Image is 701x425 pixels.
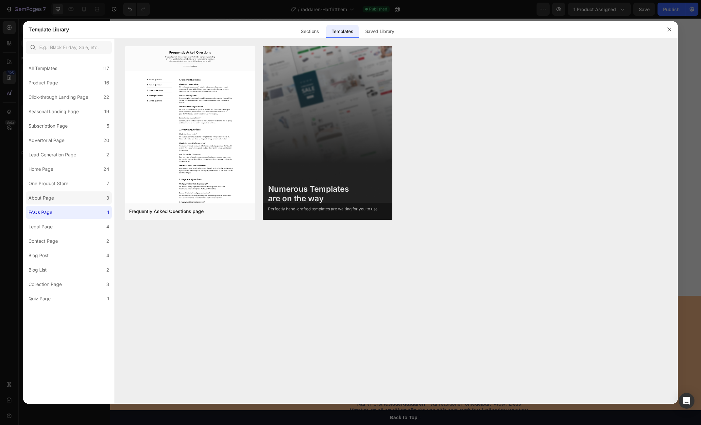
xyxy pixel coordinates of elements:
[237,335,421,355] p: Som specialister på allt som rör Ragdolls är vårt främsta mål att bara erbjuda produkter vi själv...
[107,180,109,187] div: 7
[28,295,51,303] div: Quiz Page
[105,22,280,31] p: Dubbelsidig Mångsidighet
[300,18,487,204] img: gempages_580640165886690217-d10349c5-a66c-4c89-abfa-027ed8eeac3a.gif
[106,151,109,159] div: 2
[106,223,109,231] div: 4
[104,108,109,115] div: 19
[28,223,53,231] div: Legal Page
[237,382,421,403] p: När vi först testade var reaktionen omedelbar: 'Wow'. Dess förmåga att på ett säkert sätt dra upp...
[103,93,109,101] div: 22
[105,168,280,177] p: Enkel, Snabb & Alltid Redo
[28,108,79,115] div: Seasonal Landing Page
[106,252,109,259] div: 4
[103,136,109,144] div: 20
[28,237,58,245] div: Contact Page
[106,194,109,202] div: 3
[105,181,280,204] p: Inga batterier, [PERSON_NAME], inget kladd. Räddaren™ är ett robust och hållbart verktyg som du k...
[28,280,62,288] div: Collection Page
[105,122,280,131] p: Djupare Rengöring än Dammsugaren
[170,304,421,324] h2: Ragdollbutikens Kvalitetsstämpel
[28,136,64,144] div: Advertorial Page
[105,135,280,159] p: Medan dammsugare tar bort löst skräp, är Räddaren™ mekaniskt designad för att haka i och dra upp ...
[106,280,109,288] div: 3
[268,206,378,212] div: Perfectly hand-crafted templates are waiting for you to use
[28,21,69,38] h2: Template Library
[105,35,280,67] p: Använd den effektiva för att på djupet rengöra tåliga mattor och klösträd. Vänd sedan på den och ...
[104,79,109,87] div: 16
[28,208,52,216] div: FAQs Page
[28,93,88,101] div: Click-through Landing Page
[679,393,694,409] div: Open Intercom Messenger
[105,76,280,85] p: Återställer & Förnyar
[360,25,400,38] div: Saved Library
[103,64,109,72] div: 117
[107,122,109,130] div: 5
[28,266,47,274] div: Blog List
[326,25,359,38] div: Templates
[28,122,68,130] div: Subscription Page
[105,214,280,223] p: Ett Fräschare & Mer Allergivänligt Hem
[106,237,109,245] div: 2
[26,41,112,54] input: E.g.: Black Friday, Sale, etc.
[28,79,58,87] div: Product Page
[157,36,198,42] strong: hårdplast-sidan
[291,383,320,388] strong: Räddaren™
[280,396,311,403] div: Back to Top ↑
[28,165,53,173] div: Home Page
[125,46,255,302] img: faq.png
[237,362,421,376] p: Därför har vi lagt månader på att testa allt från borstar till maskiner för att hitta en lösning ...
[28,64,57,72] div: All Templates
[296,25,324,38] div: Sections
[28,252,49,259] div: Blog Post
[268,185,378,204] div: Numerous Templates are on the way
[105,227,280,251] p: Genom att avlägsna stora mängder dold päls och damm minskar du mängden allergener i ditt hem, vil...
[28,151,76,159] div: Lead Generation Page
[28,194,54,202] div: About Page
[105,89,280,113] p: Ge dina möbler och textilier ett nytt liv. Räddaren™ avlägsnar år av inbiten päls, noppor och lud...
[107,295,109,303] div: 1
[103,165,109,173] div: 24
[106,266,109,274] div: 2
[28,180,68,187] div: One Product Store
[107,208,109,216] div: 1
[129,207,204,215] div: Frequently Asked Questions page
